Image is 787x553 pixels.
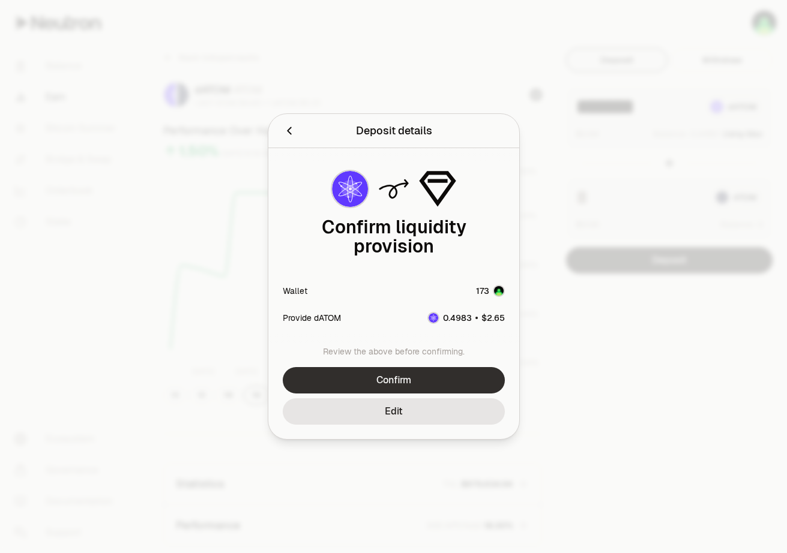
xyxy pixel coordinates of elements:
div: Confirm liquidity provision [283,218,505,256]
div: Provide dATOM [283,312,341,324]
img: Account Image [494,286,504,296]
div: Wallet [283,285,307,297]
button: 173Account Image [476,285,505,297]
button: Confirm [283,367,505,393]
img: dATOM Logo [332,171,368,207]
div: 173 [476,285,489,297]
img: dATOM Logo [429,313,438,323]
button: Back [283,122,296,139]
button: Edit [283,398,505,425]
div: Review the above before confirming. [283,345,505,357]
div: Deposit details [355,122,432,139]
